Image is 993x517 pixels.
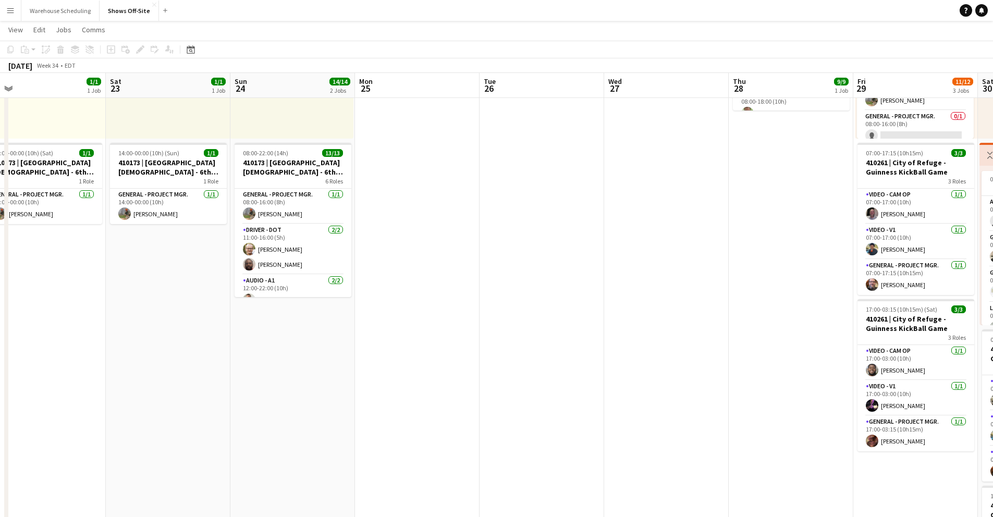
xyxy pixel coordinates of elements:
[4,23,27,36] a: View
[857,158,974,177] h3: 410261 | City of Refuge - Guinness KickBall Game
[82,25,105,34] span: Comms
[87,87,101,94] div: 1 Job
[29,23,50,36] a: Edit
[243,149,288,157] span: 08:00-22:00 (14h)
[731,82,746,94] span: 28
[34,61,60,69] span: Week 34
[857,345,974,380] app-card-role: Video - Cam Op1/117:00-03:00 (10h)[PERSON_NAME]
[203,177,218,185] span: 1 Role
[857,77,866,86] span: Fri
[329,78,350,85] span: 14/14
[857,110,974,146] app-card-role: General - Project Mgr.0/108:00-16:00 (8h)
[608,77,622,86] span: Wed
[212,87,225,94] div: 1 Job
[56,25,71,34] span: Jobs
[211,78,226,85] span: 1/1
[204,149,218,157] span: 1/1
[52,23,76,36] a: Jobs
[118,149,179,157] span: 14:00-00:00 (10h) (Sun)
[235,224,351,275] app-card-role: Driver - DOT2/211:00-16:00 (5h)[PERSON_NAME][PERSON_NAME]
[110,189,227,224] app-card-role: General - Project Mgr.1/114:00-00:00 (10h)[PERSON_NAME]
[235,143,351,297] app-job-card: 08:00-22:00 (14h)13/13410173 | [GEOGRAPHIC_DATA][DEMOGRAPHIC_DATA] - 6th Grade Fall Camp FFA 2025...
[8,60,32,71] div: [DATE]
[834,78,849,85] span: 9/9
[953,87,973,94] div: 3 Jobs
[78,23,109,36] a: Comms
[857,416,974,451] app-card-role: General - Project Mgr.1/117:00-03:15 (10h15m)[PERSON_NAME]
[79,177,94,185] span: 1 Role
[857,224,974,260] app-card-role: Video - V11/107:00-17:00 (10h)[PERSON_NAME]
[952,78,973,85] span: 11/12
[857,380,974,416] app-card-role: Video - V11/117:00-03:00 (10h)[PERSON_NAME]
[733,77,746,86] span: Thu
[65,61,76,69] div: EDT
[857,189,974,224] app-card-role: Video - Cam Op1/107:00-17:00 (10h)[PERSON_NAME]
[358,82,373,94] span: 25
[235,189,351,224] app-card-role: General - Project Mgr.1/108:00-16:00 (8h)[PERSON_NAME]
[110,158,227,177] h3: 410173 | [GEOGRAPHIC_DATA][DEMOGRAPHIC_DATA] - 6th Grade Fall Camp FFA 2025
[948,177,966,185] span: 3 Roles
[79,149,94,157] span: 1/1
[33,25,45,34] span: Edit
[87,78,101,85] span: 1/1
[100,1,159,21] button: Shows Off-Site
[235,275,351,325] app-card-role: Audio - A12/212:00-22:00 (10h)[PERSON_NAME]
[359,77,373,86] span: Mon
[482,82,496,94] span: 26
[110,143,227,224] app-job-card: 14:00-00:00 (10h) (Sun)1/1410173 | [GEOGRAPHIC_DATA][DEMOGRAPHIC_DATA] - 6th Grade Fall Camp FFA ...
[866,305,937,313] span: 17:00-03:15 (10h15m) (Sat)
[607,82,622,94] span: 27
[322,149,343,157] span: 13/13
[235,158,351,177] h3: 410173 | [GEOGRAPHIC_DATA][DEMOGRAPHIC_DATA] - 6th Grade Fall Camp FFA 2025
[951,149,966,157] span: 3/3
[948,334,966,341] span: 3 Roles
[856,82,866,94] span: 29
[330,87,350,94] div: 2 Jobs
[857,143,974,295] app-job-card: 07:00-17:15 (10h15m)3/3410261 | City of Refuge - Guinness KickBall Game3 RolesVideo - Cam Op1/107...
[235,77,247,86] span: Sun
[233,82,247,94] span: 24
[857,299,974,451] app-job-card: 17:00-03:15 (10h15m) (Sat)3/3410261 | City of Refuge - Guinness KickBall Game3 RolesVideo - Cam O...
[857,314,974,333] h3: 410261 | City of Refuge - Guinness KickBall Game
[8,25,23,34] span: View
[857,260,974,295] app-card-role: General - Project Mgr.1/107:00-17:15 (10h15m)[PERSON_NAME]
[835,87,848,94] div: 1 Job
[866,149,923,157] span: 07:00-17:15 (10h15m)
[325,177,343,185] span: 6 Roles
[110,77,121,86] span: Sat
[951,305,966,313] span: 3/3
[108,82,121,94] span: 23
[484,77,496,86] span: Tue
[21,1,100,21] button: Warehouse Scheduling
